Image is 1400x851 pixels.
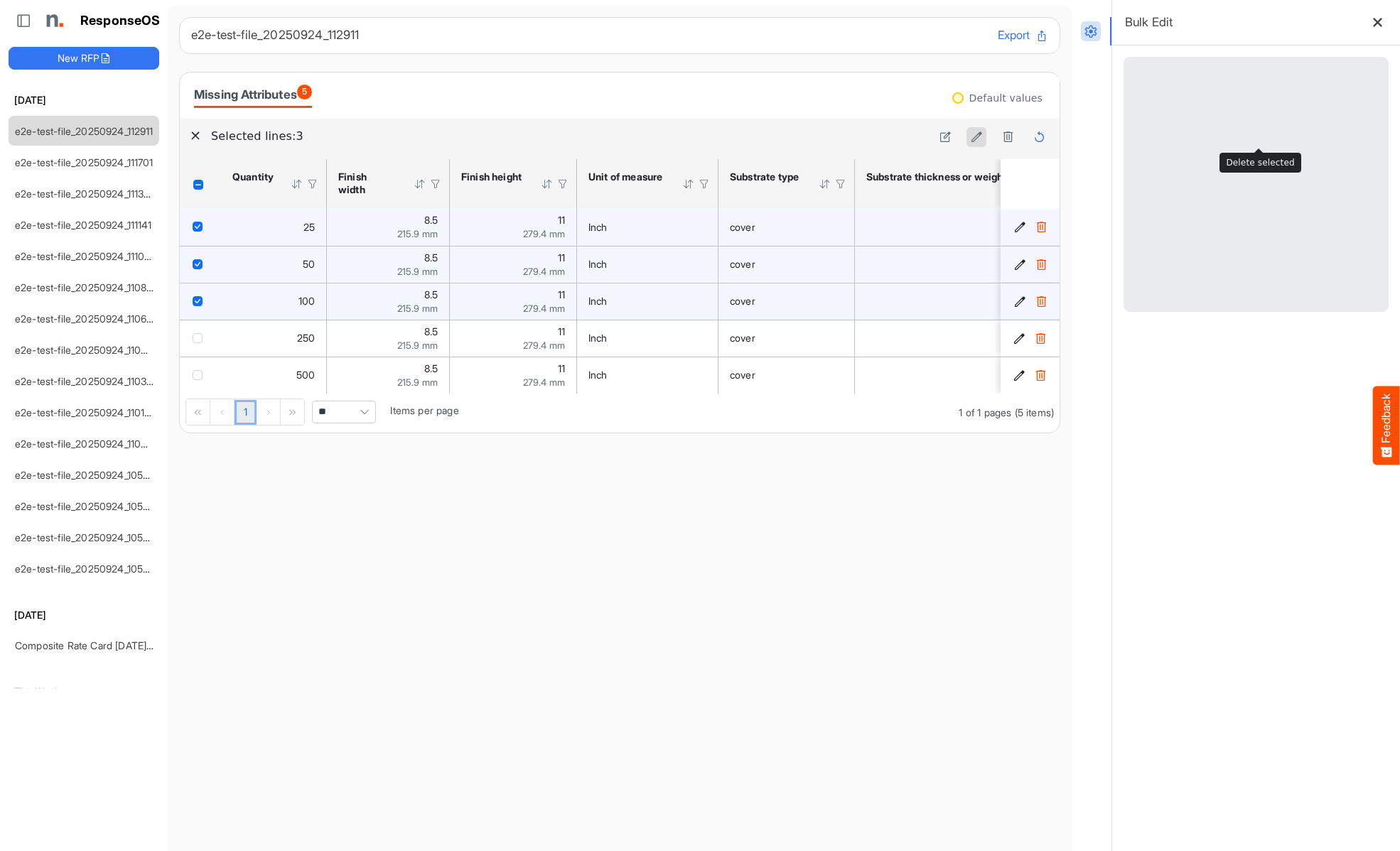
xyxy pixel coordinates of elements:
[15,639,183,651] a: Composite Rate Card [DATE]_smaller
[1012,331,1026,345] button: Edit
[588,332,608,344] span: Inch
[180,159,221,209] th: Header checkbox
[327,209,450,246] td: 8.5 is template cell Column Header httpsnorthellcomontologiesmapping-rulesmeasurementhasfinishsiz...
[718,357,855,394] td: cover is template cell Column Header httpsnorthellcomontologiesmapping-rulesmaterialhassubstratem...
[1012,368,1026,382] button: Edit
[558,362,565,374] span: 11
[577,357,718,394] td: Inch is template cell Column Header httpsnorthellcomontologiesmapping-rulesmeasurementhasunitofme...
[306,178,319,190] div: Filter Icon
[191,29,986,41] h6: e2e-test-file_20250924_112911
[1001,320,1062,357] td: ad0349f8-95a6-4fa0-b954-9bad5aa5efcd is template cell Column Header
[180,320,221,357] td: checkbox
[558,325,565,337] span: 11
[1034,257,1048,271] button: Delete
[718,246,855,283] td: cover is template cell Column Header httpsnorthellcomontologiesmapping-rulesmaterialhassubstratem...
[730,170,800,183] div: Substrate type
[523,340,565,351] span: 279.4 mm
[577,283,718,320] td: Inch is template cell Column Header httpsnorthellcomontologiesmapping-rulesmeasurementhasunitofme...
[855,246,1066,283] td: 80 is template cell Column Header httpsnorthellcomontologiesmapping-rulesmaterialhasmaterialthick...
[698,178,711,190] div: Filter Icon
[312,401,376,423] span: Pagerdropdown
[15,188,156,200] a: e2e-test-file_20250924_111359
[210,399,235,425] div: Go to previous page
[296,369,315,381] span: 500
[338,170,395,196] div: Finish width
[15,375,159,387] a: e2e-test-file_20250924_110305
[1125,12,1173,32] h6: Bulk Edit
[9,47,159,70] button: New RFP
[1001,283,1062,320] td: e7b8cc74-6183-4f1a-bc50-b941274accca is template cell Column Header
[450,246,577,283] td: 11 is template cell Column Header httpsnorthellcomontologiesmapping-rulesmeasurementhasfinishsize...
[998,26,1048,45] button: Export
[221,283,327,320] td: 100 is template cell Column Header httpsnorthellcomontologiesmapping-rulesorderhasquantity
[232,170,272,183] div: Quantity
[730,369,755,381] span: cover
[9,607,159,623] h6: [DATE]
[221,357,327,394] td: 500 is template cell Column Header httpsnorthellcomontologiesmapping-rulesorderhasquantity
[523,228,565,239] span: 279.4 mm
[1013,257,1027,271] button: Edit
[558,251,565,264] span: 11
[397,228,438,239] span: 215.9 mm
[15,531,158,543] a: e2e-test-file_20250924_105318
[588,369,608,381] span: Inch
[577,246,718,283] td: Inch is template cell Column Header httpsnorthellcomontologiesmapping-rulesmeasurementhasunitofme...
[397,303,438,314] span: 215.9 mm
[180,246,221,283] td: checkbox
[15,125,154,137] a: e2e-test-file_20250924_112911
[15,156,154,168] a: e2e-test-file_20250924_111701
[1001,209,1062,246] td: 340404dd-599e-40bc-a1e8-6d7b581428de is template cell Column Header
[718,209,855,246] td: cover is template cell Column Header httpsnorthellcomontologiesmapping-rulesmaterialhassubstratem...
[180,283,221,320] td: checkbox
[461,170,522,183] div: Finish height
[450,209,577,246] td: 11 is template cell Column Header httpsnorthellcomontologiesmapping-rulesmeasurementhasfinishsize...
[15,281,159,293] a: e2e-test-file_20250924_110803
[450,283,577,320] td: 11 is template cell Column Header httpsnorthellcomontologiesmapping-rulesmeasurementhasfinishsize...
[588,295,608,307] span: Inch
[1033,331,1048,345] button: Delete
[730,332,755,344] span: cover
[194,85,312,104] div: Missing Attributes
[15,219,152,231] a: e2e-test-file_20250924_111141
[15,313,159,325] a: e2e-test-file_20250924_110646
[180,209,221,246] td: checkbox
[424,288,438,300] span: 8.5
[1013,294,1027,308] button: Edit
[834,178,847,190] div: Filter Icon
[1373,386,1400,465] button: Feedback
[303,258,315,270] span: 50
[556,178,569,190] div: Filter Icon
[297,332,315,344] span: 250
[558,288,565,300] span: 11
[221,209,327,246] td: 25 is template cell Column Header httpsnorthellcomontologiesmapping-rulesorderhasquantity
[221,320,327,357] td: 250 is template cell Column Header httpsnorthellcomontologiesmapping-rulesorderhasquantity
[577,209,718,246] td: Inch is template cell Column Header httpsnorthellcomontologiesmapping-rulesmeasurementhasunitofme...
[397,376,438,388] span: 215.9 mm
[588,170,664,183] div: Unit of measure
[429,178,442,190] div: Filter Icon
[424,325,438,337] span: 8.5
[424,214,438,226] span: 8.5
[15,500,161,512] a: e2e-test-file_20250924_105529
[80,13,161,28] h1: ResponseOS
[959,406,1011,418] span: 1 of 1 pages
[730,295,755,307] span: cover
[15,469,159,481] a: e2e-test-file_20250924_105914
[390,404,458,416] span: Items per page
[180,357,221,394] td: checkbox
[297,85,312,99] span: 5
[969,93,1043,103] div: Default values
[186,399,210,425] div: Go to first page
[1001,246,1062,283] td: 43f763b5-90f3-4e92-ac87-084f08423304 is template cell Column Header
[1034,294,1048,308] button: Delete
[221,246,327,283] td: 50 is template cell Column Header httpsnorthellcomontologiesmapping-rulesorderhasquantity
[257,399,281,425] div: Go to next page
[424,251,438,264] span: 8.5
[327,246,450,283] td: 8.5 is template cell Column Header httpsnorthellcomontologiesmapping-rulesmeasurementhasfinishsiz...
[298,295,315,307] span: 100
[1001,357,1062,394] td: 08f91f6b-860e-4efc-89ed-889d36aa207c is template cell Column Header
[523,376,565,388] span: 279.4 mm
[327,320,450,357] td: 8.5 is template cell Column Header httpsnorthellcomontologiesmapping-rulesmeasurementhasfinishsiz...
[450,320,577,357] td: 11 is template cell Column Header httpsnorthellcomontologiesmapping-rulesmeasurementhasfinishsize...
[718,283,855,320] td: cover is template cell Column Header httpsnorthellcomontologiesmapping-rulesmaterialhassubstratem...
